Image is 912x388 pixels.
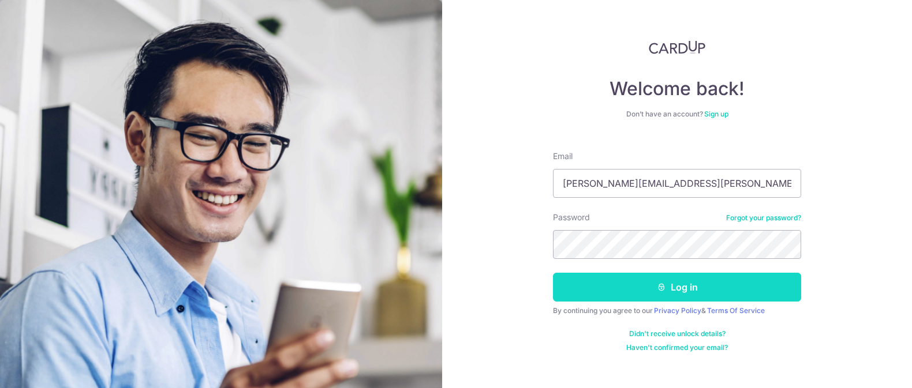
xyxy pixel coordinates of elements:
div: Don’t have an account? [553,110,801,119]
a: Forgot your password? [726,213,801,223]
button: Log in [553,273,801,302]
input: Enter your Email [553,169,801,198]
a: Haven't confirmed your email? [626,343,728,352]
a: Sign up [704,110,728,118]
a: Terms Of Service [707,306,765,315]
label: Email [553,150,573,162]
label: Password [553,212,590,223]
a: Didn't receive unlock details? [629,329,726,338]
img: CardUp Logo [649,40,705,54]
a: Privacy Policy [654,306,701,315]
h4: Welcome back! [553,77,801,100]
div: By continuing you agree to our & [553,306,801,315]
